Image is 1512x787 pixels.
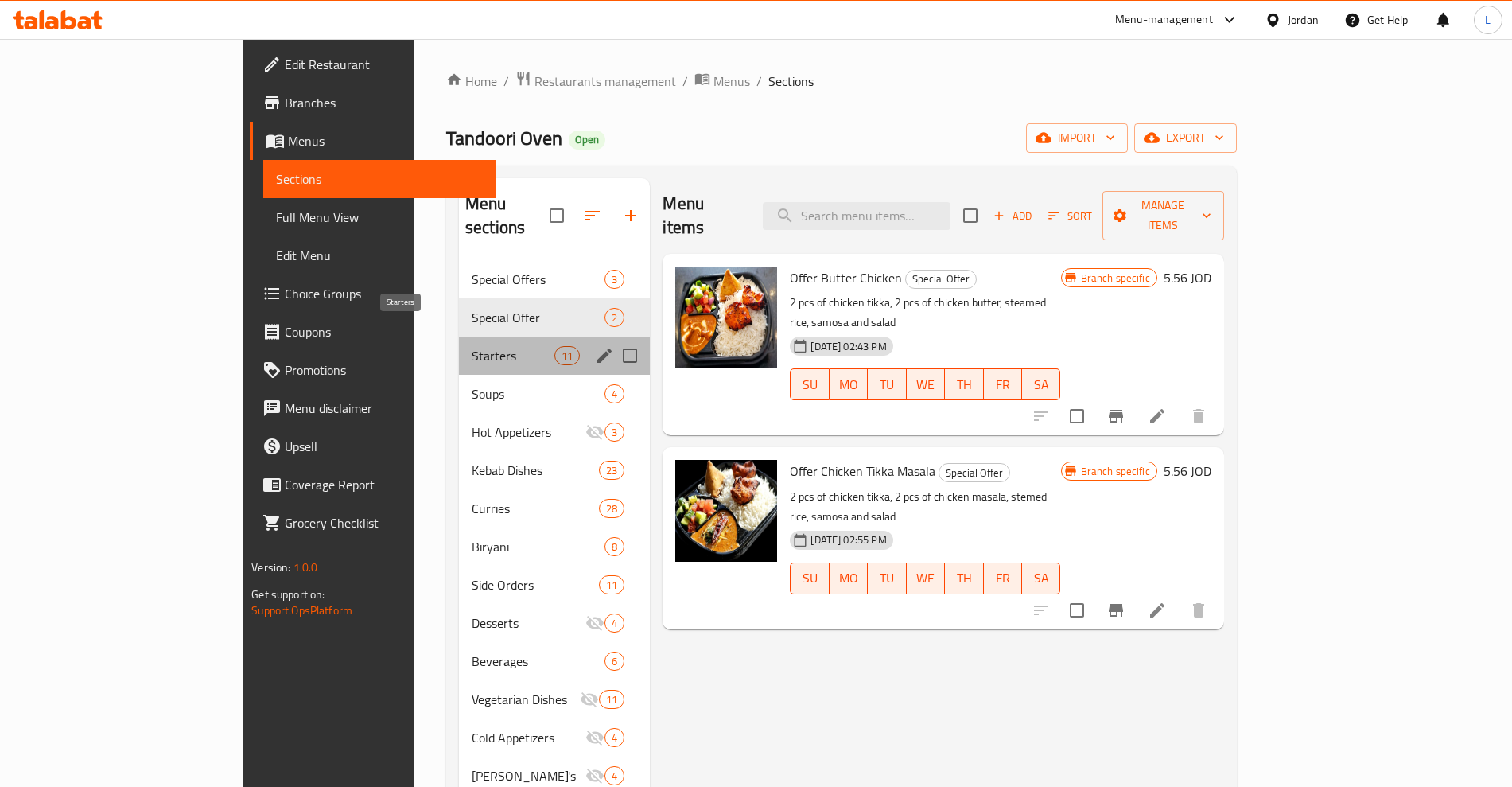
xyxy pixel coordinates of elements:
[585,766,604,785] svg: Inactive section
[472,728,585,747] div: Cold Appetizers
[276,246,483,265] span: Edit Menu
[1022,563,1060,594] button: SA
[263,160,496,198] a: Sections
[250,351,496,389] a: Promotions
[472,499,599,518] div: Curries
[446,71,1237,92] nav: breadcrumb
[459,451,650,489] div: Kebab Dishes23
[600,463,624,478] span: 23
[604,423,624,442] div: items
[285,55,483,74] span: Edit Restaurant
[554,346,580,365] div: items
[250,389,496,427] a: Menu disclaimer
[569,133,605,146] span: Open
[263,236,496,275] a: Edit Menu
[1148,407,1167,426] a: Edit menu item
[790,293,1060,333] p: 2 pcs of chicken tikka, 2 pcs of chicken butter, steamed rice, samosa and salad
[713,72,750,91] span: Menus
[868,563,906,594] button: TU
[465,192,550,240] h2: Menu sections
[1060,594,1094,627] span: Select to update
[285,437,483,456] span: Upsell
[459,413,650,451] div: Hot Appetizers3
[1180,591,1218,629] button: delete
[768,72,814,91] span: Sections
[285,322,483,341] span: Coupons
[675,460,777,562] img: Offer Chicken Tikka Masala
[459,337,650,375] div: Starters11edit
[830,368,868,400] button: MO
[285,513,483,532] span: Grocery Checklist
[593,344,616,368] button: edit
[285,93,483,112] span: Branches
[1134,123,1237,153] button: export
[612,197,650,235] button: Add section
[573,197,612,235] span: Sort sections
[534,72,676,91] span: Restaurants management
[459,260,650,298] div: Special Offers3
[250,84,496,122] a: Branches
[1164,460,1211,482] h6: 5.56 JOD
[1147,128,1224,148] span: export
[906,270,976,288] span: Special Offer
[472,690,580,709] span: Vegetarian Dishes
[1097,397,1135,435] button: Branch-specific-item
[663,192,744,240] h2: Menu items
[250,504,496,542] a: Grocery Checklist
[991,207,1034,225] span: Add
[459,528,650,566] div: Biryani8
[472,384,604,403] span: Soups
[951,373,977,396] span: TH
[459,680,650,719] div: Vegetarian Dishes11
[600,501,624,516] span: 28
[694,71,750,92] a: Menus
[599,575,624,594] div: items
[250,313,496,351] a: Coupons
[1148,601,1167,620] a: Edit menu item
[569,131,605,150] div: Open
[1180,397,1218,435] button: delete
[1075,271,1156,286] span: Branch specific
[1060,399,1094,433] span: Select to update
[836,373,861,396] span: MO
[605,616,624,631] span: 4
[585,423,604,442] svg: Inactive section
[790,563,829,594] button: SU
[605,272,624,287] span: 3
[1485,11,1491,29] span: L
[540,199,573,232] span: Select all sections
[604,270,624,289] div: items
[250,275,496,313] a: Choice Groups
[790,459,935,483] span: Offer Chicken Tikka Masala
[1038,204,1102,228] span: Sort items
[984,563,1022,594] button: FR
[599,499,624,518] div: items
[605,387,624,402] span: 4
[600,692,624,707] span: 11
[804,339,892,354] span: [DATE] 02:43 PM
[472,766,585,785] div: Naan's
[874,373,900,396] span: TU
[605,425,624,440] span: 3
[580,690,599,709] svg: Inactive section
[472,614,585,633] span: Desserts
[756,72,762,91] li: /
[913,373,939,396] span: WE
[604,614,624,633] div: items
[472,346,554,365] span: Starters
[604,537,624,556] div: items
[945,563,983,594] button: TH
[797,373,822,396] span: SU
[1115,196,1211,236] span: Manage items
[599,461,624,480] div: items
[459,719,650,757] div: Cold Appetizers4
[987,204,1038,228] button: Add
[459,604,650,642] div: Desserts4
[1026,123,1128,153] button: import
[990,567,1016,590] span: FR
[605,654,624,669] span: 6
[472,537,604,556] div: Biryani
[984,368,1022,400] button: FR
